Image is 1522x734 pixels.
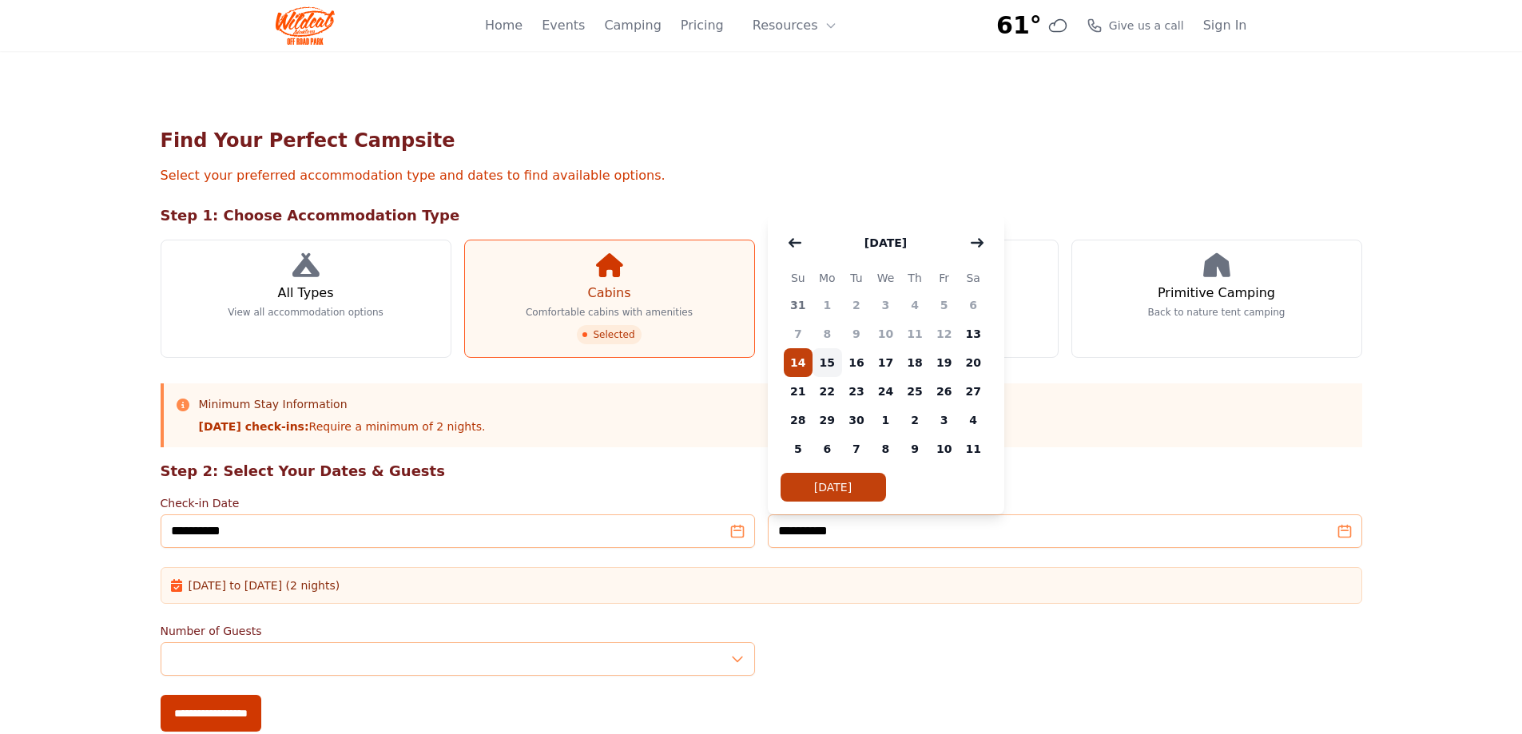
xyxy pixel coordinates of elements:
h3: Primitive Camping [1158,284,1275,303]
span: [DATE] to [DATE] (2 nights) [189,577,340,593]
span: 1 [871,406,900,434]
h2: Step 2: Select Your Dates & Guests [161,460,1362,482]
span: 4 [959,406,988,434]
span: 24 [871,377,900,406]
span: 25 [900,377,930,406]
span: 5 [929,291,959,319]
span: Tu [842,268,872,288]
strong: [DATE] check-ins: [199,420,309,433]
h1: Find Your Perfect Campsite [161,128,1362,153]
span: Su [784,268,813,288]
img: Wildcat Logo [276,6,336,45]
span: 7 [842,434,872,463]
a: Home [485,16,523,35]
h2: Step 1: Choose Accommodation Type [161,204,1362,227]
label: Check-out Date [768,495,1362,511]
h3: All Types [277,284,333,303]
span: 14 [784,348,813,377]
span: 6 [813,434,842,463]
span: Selected [577,325,641,344]
span: 11 [900,319,930,348]
span: Mo [813,268,842,288]
button: [DATE] [781,473,886,502]
span: 4 [900,291,930,319]
span: 27 [959,377,988,406]
span: 17 [871,348,900,377]
p: Require a minimum of 2 nights. [199,419,486,434]
button: Resources [743,10,847,42]
span: Fr [929,268,959,288]
span: Give us a call [1109,18,1184,34]
a: Events [542,16,585,35]
a: Cabins Comfortable cabins with amenities Selected [464,240,755,358]
span: 7 [784,319,813,348]
span: Sa [959,268,988,288]
span: 3 [871,291,900,319]
span: 2 [900,406,930,434]
span: 21 [784,377,813,406]
span: 12 [929,319,959,348]
span: 11 [959,434,988,463]
span: 61° [996,11,1042,40]
h3: Minimum Stay Information [199,396,486,412]
span: 22 [813,377,842,406]
span: 5 [784,434,813,463]
span: 15 [813,348,842,377]
span: 20 [959,348,988,377]
a: All Types View all accommodation options [161,240,451,358]
span: 31 [784,291,813,319]
p: Select your preferred accommodation type and dates to find available options. [161,166,1362,185]
a: Pricing [681,16,724,35]
span: 9 [842,319,872,348]
p: Comfortable cabins with amenities [526,306,693,319]
span: 1 [813,291,842,319]
span: 23 [842,377,872,406]
span: 2 [842,291,872,319]
button: [DATE] [848,227,923,259]
a: Give us a call [1087,18,1184,34]
span: Th [900,268,930,288]
h3: Cabins [587,284,630,303]
span: 9 [900,434,930,463]
p: Back to nature tent camping [1148,306,1286,319]
span: 8 [813,319,842,348]
span: 19 [929,348,959,377]
span: 6 [959,291,988,319]
span: 18 [900,348,930,377]
span: We [871,268,900,288]
span: 3 [929,406,959,434]
label: Check-in Date [161,495,755,511]
span: 10 [929,434,959,463]
span: 8 [871,434,900,463]
span: 28 [784,406,813,434]
a: Camping [604,16,661,35]
a: Primitive Camping Back to nature tent camping [1071,240,1362,358]
label: Number of Guests [161,623,755,639]
p: View all accommodation options [228,306,383,319]
span: 13 [959,319,988,348]
span: 26 [929,377,959,406]
span: 16 [842,348,872,377]
span: 30 [842,406,872,434]
span: 10 [871,319,900,348]
a: Sign In [1203,16,1247,35]
span: 29 [813,406,842,434]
